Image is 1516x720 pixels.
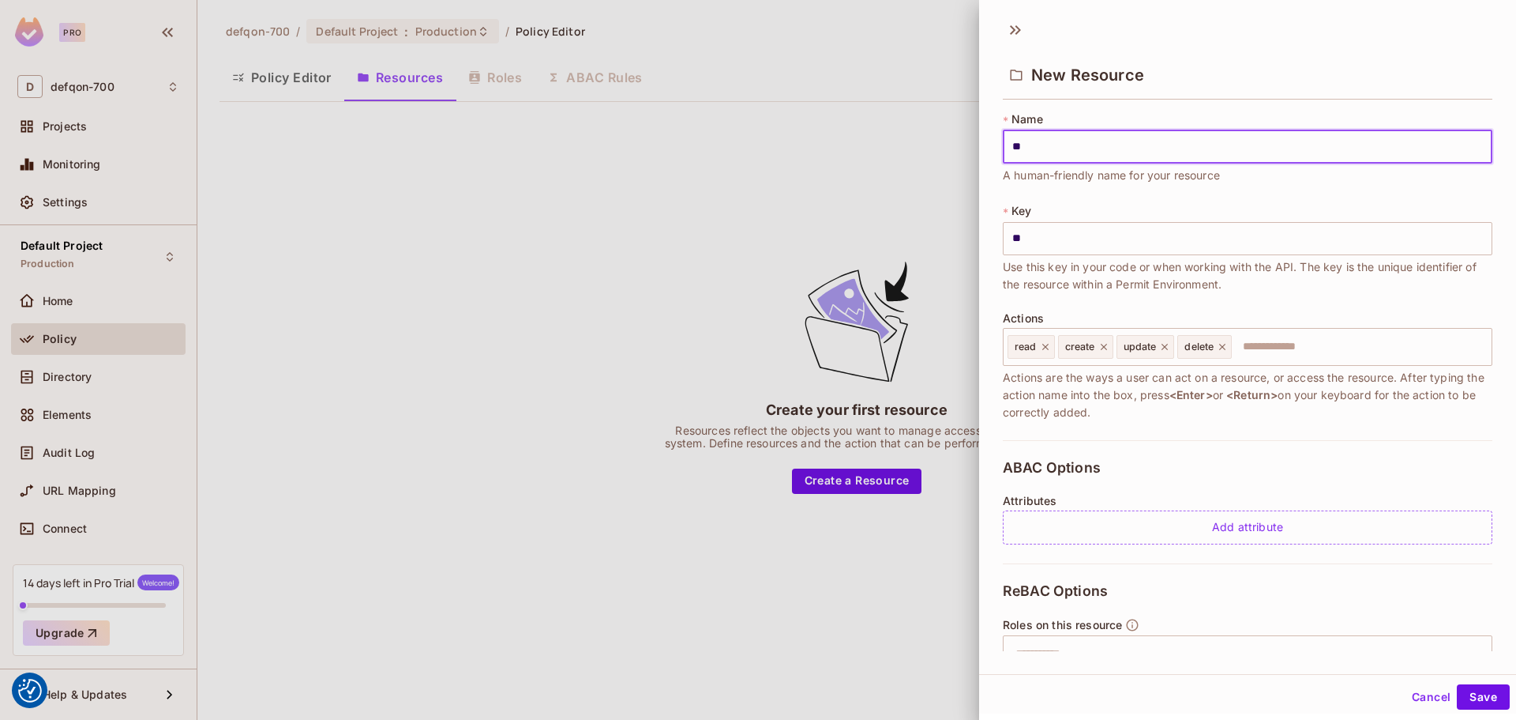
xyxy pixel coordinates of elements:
button: Consent Preferences [18,679,42,703]
div: update [1116,335,1175,359]
span: Roles on this resource [1003,619,1122,631]
span: read [1015,341,1037,353]
span: Name [1011,113,1043,126]
div: create [1058,335,1113,359]
div: read [1008,335,1055,359]
span: <Enter> [1169,388,1213,401]
span: New Resource [1031,66,1144,85]
span: create [1065,341,1095,353]
div: delete [1177,335,1232,359]
span: A human-friendly name for your resource [1003,167,1220,184]
span: Key [1011,205,1031,217]
span: ReBAC Options [1003,583,1108,599]
span: Actions are the ways a user can act on a resource, or access the resource. After typing the actio... [1003,369,1492,421]
span: Use this key in your code or when working with the API. The key is the unique identifier of the r... [1003,258,1492,293]
button: Save [1457,684,1510,710]
img: Revisit consent button [18,679,42,703]
button: Cancel [1405,684,1457,710]
span: ABAC Options [1003,460,1101,476]
span: delete [1184,341,1214,353]
span: Attributes [1003,495,1057,507]
span: <Return> [1226,388,1278,401]
div: Add attribute [1003,511,1492,545]
span: update [1124,341,1157,353]
span: Actions [1003,312,1044,325]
